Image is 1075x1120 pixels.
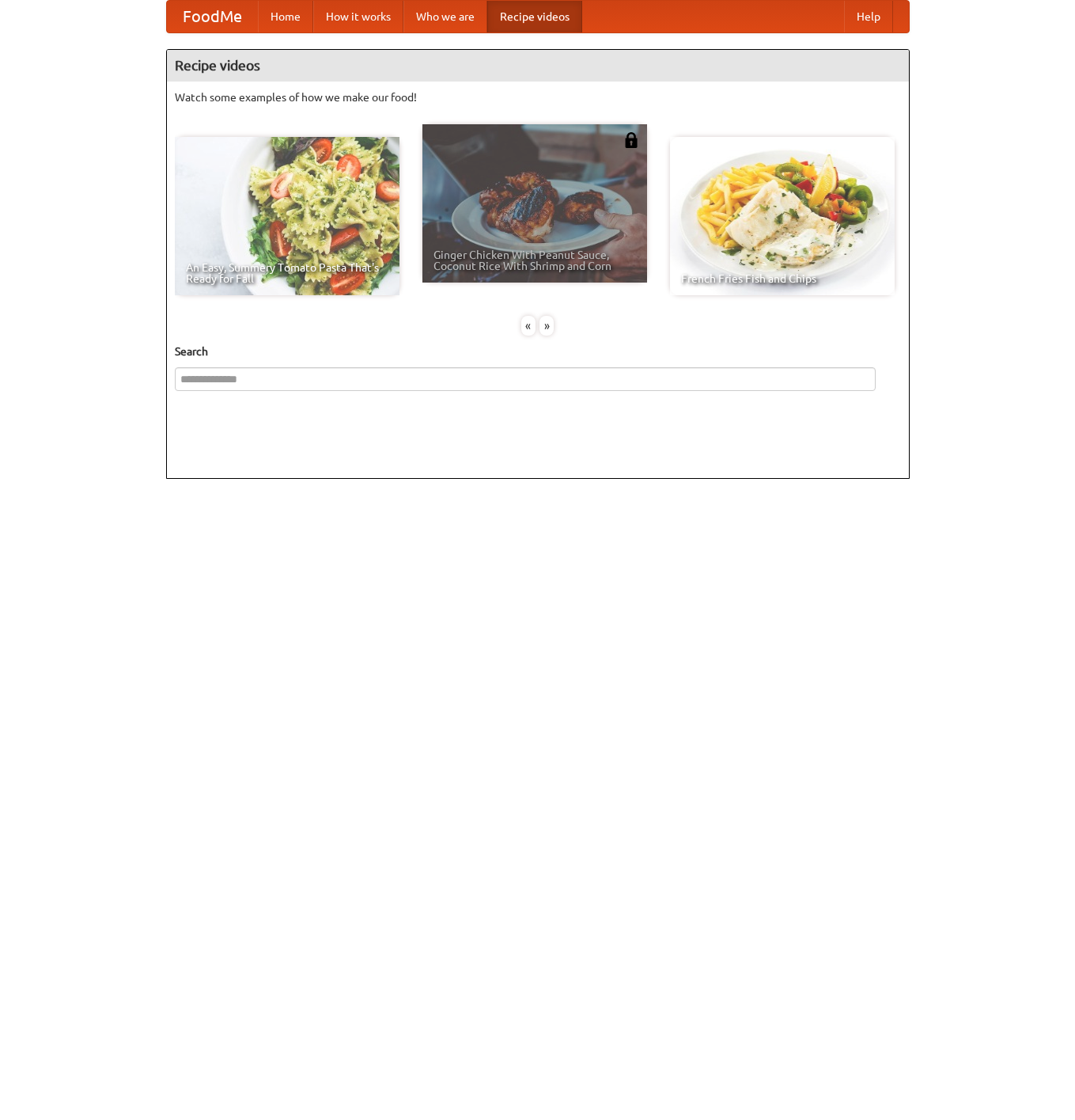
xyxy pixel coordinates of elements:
span: An Easy, Summery Tomato Pasta That's Ready for Fall [186,262,388,284]
a: Recipe videos [487,1,582,32]
a: Who we are [403,1,487,32]
a: An Easy, Summery Tomato Pasta That's Ready for Fall [175,137,399,295]
div: « [521,316,536,336]
a: Help [844,1,893,32]
p: Watch some examples of how we make our food! [175,89,901,105]
img: 483408.png [623,132,639,148]
a: Home [258,1,313,32]
a: How it works [313,1,403,32]
a: FoodMe [167,1,258,32]
h4: Recipe videos [167,50,909,82]
h5: Search [175,344,901,359]
span: French Fries Fish and Chips [681,273,884,284]
div: » [539,316,554,336]
a: French Fries Fish and Chips [670,137,895,295]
